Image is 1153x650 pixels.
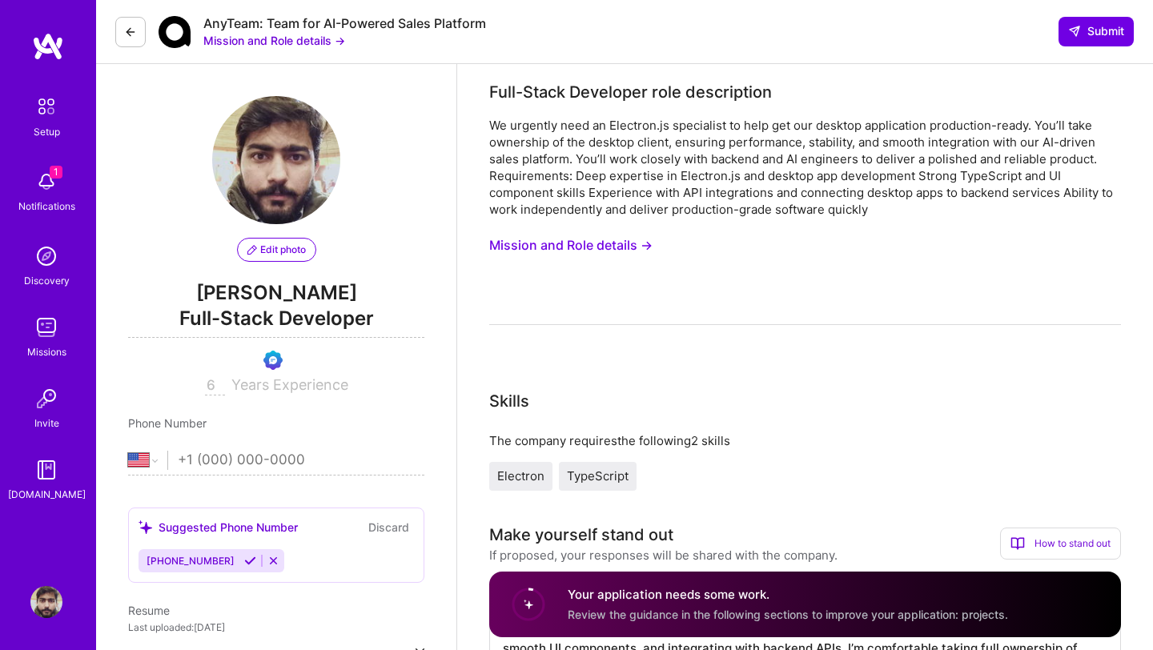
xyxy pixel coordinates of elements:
[34,123,60,140] div: Setup
[139,520,152,534] i: icon SuggestedTeams
[1000,528,1121,560] div: How to stand out
[30,586,62,618] img: User Avatar
[567,468,629,483] span: TypeScript
[364,518,414,536] button: Discard
[489,231,653,260] button: Mission and Role details →
[27,343,66,360] div: Missions
[32,32,64,61] img: logo
[128,281,424,305] span: [PERSON_NAME]
[128,619,424,636] div: Last uploaded: [DATE]
[244,555,256,567] i: Accept
[24,272,70,289] div: Discovery
[1068,25,1081,38] i: icon SendLight
[50,166,62,179] span: 1
[203,15,486,32] div: AnyTeam: Team for AI-Powered Sales Platform
[34,415,59,431] div: Invite
[267,555,279,567] i: Reject
[489,389,529,413] div: Skills
[178,437,424,483] input: +1 (000) 000-0000
[139,519,298,536] div: Suggested Phone Number
[212,96,340,224] img: User Avatar
[26,586,66,618] a: User Avatar
[30,311,62,343] img: teamwork
[30,383,62,415] img: Invite
[247,243,306,257] span: Edit photo
[30,166,62,198] img: bell
[128,305,424,338] span: Full-Stack Developer
[489,432,1121,449] div: The company requires the following 2 skills
[237,238,316,262] button: Edit photo
[568,586,1008,603] h4: Your application needs some work.
[147,555,235,567] span: [PHONE_NUMBER]
[8,486,86,503] div: [DOMAIN_NAME]
[489,117,1121,218] div: We urgently need an Electron.js specialist to help get our desktop application production-ready. ...
[263,351,283,370] img: Evaluation Call Booked
[18,198,75,215] div: Notifications
[1059,17,1134,46] button: Submit
[1010,536,1025,551] i: icon BookOpen
[128,604,170,617] span: Resume
[124,26,137,38] i: icon LeftArrowDark
[489,547,838,564] div: If proposed, your responses will be shared with the company.
[205,376,225,395] input: XX
[30,454,62,486] img: guide book
[1068,23,1124,39] span: Submit
[231,376,348,393] span: Years Experience
[30,90,63,123] img: setup
[159,16,191,48] img: Company Logo
[247,245,257,255] i: icon PencilPurple
[30,240,62,272] img: discovery
[128,416,207,430] span: Phone Number
[203,32,345,49] button: Mission and Role details →
[568,608,1008,621] span: Review the guidance in the following sections to improve your application: projects.
[489,80,772,104] div: Full-Stack Developer role description
[497,468,544,483] span: Electron
[489,523,673,547] div: Make yourself stand out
